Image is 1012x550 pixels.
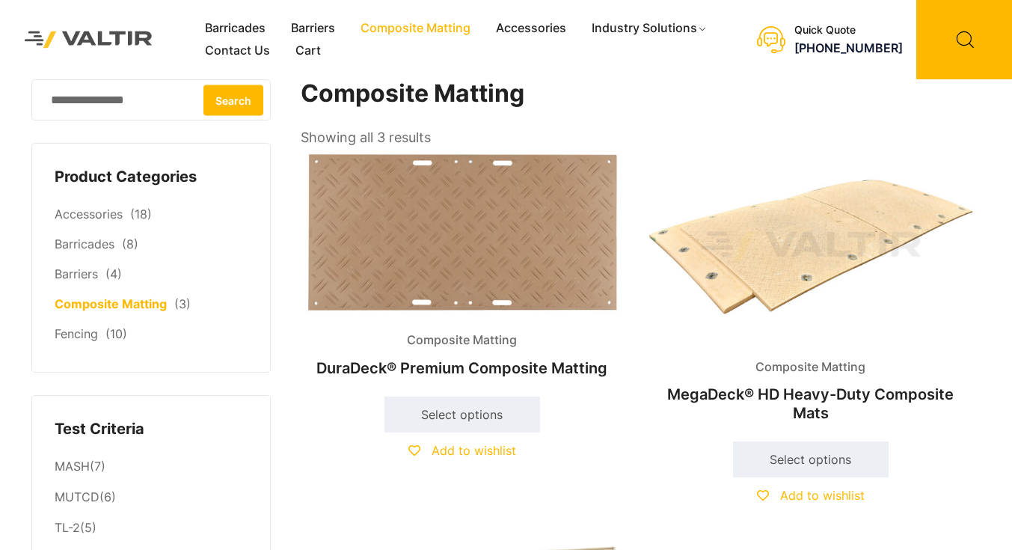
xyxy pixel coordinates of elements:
[396,329,528,352] span: Composite Matting
[203,85,263,115] button: Search
[55,266,98,281] a: Barriers
[105,326,127,341] span: (10)
[55,236,114,251] a: Barricades
[301,125,431,150] p: Showing all 3 results
[11,18,166,62] img: Valtir Rentals
[744,356,877,379] span: Composite Matting
[301,79,974,109] h1: Composite Matting
[55,326,98,341] a: Fencing
[283,40,334,62] a: Cart
[579,17,720,40] a: Industry Solutions
[348,17,483,40] a: Composite Matting
[649,150,972,429] a: Composite MattingMegaDeck® HD Heavy-Duty Composite Mats
[384,397,540,433] a: Select options for “DuraDeck® Premium Composite Matting”
[432,443,516,458] span: Add to wishlist
[55,513,248,544] li: (5)
[794,40,903,55] a: [PHONE_NUMBER]
[174,296,191,311] span: (3)
[105,266,122,281] span: (4)
[55,520,80,535] a: TL-2
[278,17,348,40] a: Barriers
[55,451,248,482] li: (7)
[192,40,283,62] a: Contact Us
[649,378,972,429] h2: MegaDeck® HD Heavy-Duty Composite Mats
[122,236,138,251] span: (8)
[55,296,167,311] a: Composite Matting
[301,150,624,385] a: Composite MattingDuraDeck® Premium Composite Matting
[408,443,516,458] a: Add to wishlist
[55,489,99,504] a: MUTCD
[301,352,624,385] h2: DuraDeck® Premium Composite Matting
[55,483,248,513] li: (6)
[55,418,248,441] h4: Test Criteria
[733,441,889,477] a: Select options for “MegaDeck® HD Heavy-Duty Composite Mats”
[130,207,152,221] span: (18)
[483,17,579,40] a: Accessories
[757,488,865,503] a: Add to wishlist
[55,207,123,221] a: Accessories
[192,17,278,40] a: Barricades
[55,166,248,189] h4: Product Categories
[780,488,865,503] span: Add to wishlist
[794,24,903,37] div: Quick Quote
[55,459,90,474] a: MASH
